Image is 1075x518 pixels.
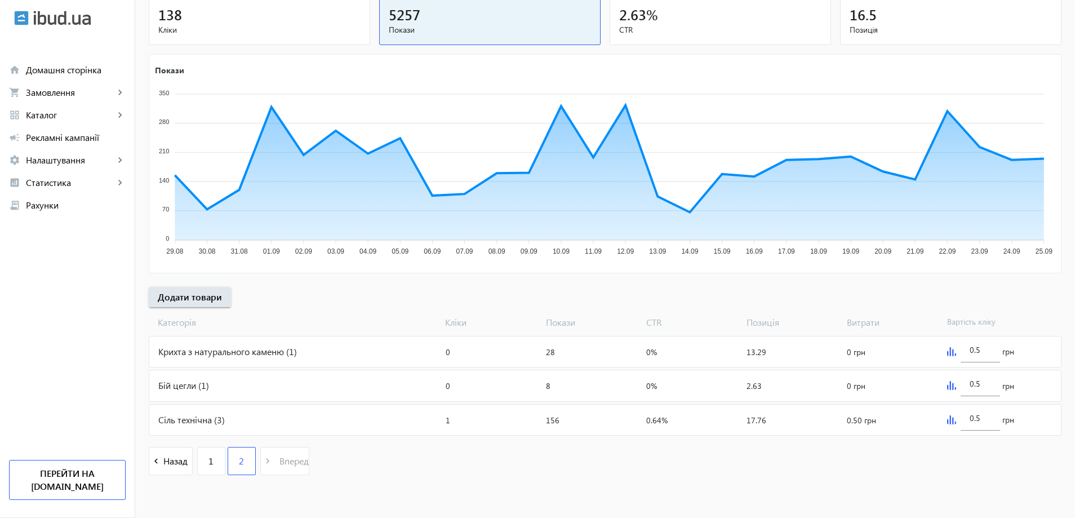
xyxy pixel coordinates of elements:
[158,24,361,36] span: Кліки
[149,447,193,475] button: Назад
[842,316,943,329] span: Витрати
[149,405,441,435] div: Сіль технічна (3)
[26,109,114,121] span: Каталог
[295,247,312,255] tspan: 02.09
[541,316,642,329] span: Покази
[971,247,988,255] tspan: 23.09
[747,380,762,391] span: 2.63
[9,64,20,76] mat-icon: home
[585,247,602,255] tspan: 11.09
[947,347,956,356] img: graph.svg
[162,206,169,212] tspan: 70
[546,415,559,426] span: 156
[1002,414,1014,426] span: грн
[747,415,766,426] span: 17.76
[649,247,666,255] tspan: 13.09
[546,347,555,357] span: 28
[159,176,169,183] tspan: 140
[746,247,763,255] tspan: 16.09
[456,247,473,255] tspan: 07.09
[446,380,450,391] span: 0
[521,247,537,255] tspan: 09.09
[149,337,441,367] div: Крихта з натурального каменю (1)
[208,455,214,467] span: 1
[619,24,821,36] span: CTR
[389,24,591,36] span: Покази
[810,247,827,255] tspan: 18.09
[553,247,570,255] tspan: 10.09
[26,64,126,76] span: Домашня сторінка
[847,415,876,426] span: 0.50 грн
[166,235,169,242] tspan: 0
[1002,346,1014,357] span: грн
[158,5,182,24] span: 138
[231,247,248,255] tspan: 31.08
[149,454,163,468] mat-icon: navigate_before
[619,5,646,24] span: 2.63
[1002,380,1014,392] span: грн
[198,247,215,255] tspan: 30.08
[742,316,842,329] span: Позиція
[1036,247,1052,255] tspan: 25.09
[424,247,441,255] tspan: 06.09
[778,247,795,255] tspan: 17.09
[159,118,169,125] tspan: 280
[26,132,126,143] span: Рекламні кампанії
[441,316,541,329] span: Кліки
[9,200,20,211] mat-icon: receipt_long
[389,5,420,24] span: 5257
[681,247,698,255] tspan: 14.09
[446,347,450,357] span: 0
[114,154,126,166] mat-icon: keyboard_arrow_right
[874,247,891,255] tspan: 20.09
[26,87,114,98] span: Замовлення
[947,381,956,390] img: graph.svg
[149,287,231,307] button: Додати товари
[9,87,20,98] mat-icon: shopping_cart
[850,5,877,24] span: 16.5
[263,247,280,255] tspan: 01.09
[714,247,731,255] tspan: 15.09
[646,380,657,391] span: 0%
[26,177,114,188] span: Статистика
[1003,247,1020,255] tspan: 24.09
[158,291,222,303] span: Додати товари
[14,11,29,25] img: ibud.svg
[159,89,169,96] tspan: 350
[617,247,634,255] tspan: 12.09
[114,109,126,121] mat-icon: keyboard_arrow_right
[149,370,441,401] div: Бій цегли (1)
[943,316,1043,329] span: Вартість кліку
[546,380,550,391] span: 8
[488,247,505,255] tspan: 08.09
[747,347,766,357] span: 13.29
[9,460,126,500] a: Перейти на [DOMAIN_NAME]
[114,177,126,188] mat-icon: keyboard_arrow_right
[850,24,1052,36] span: Позиція
[646,415,668,426] span: 0.64%
[149,316,441,329] span: Категорія
[359,247,376,255] tspan: 04.09
[114,87,126,98] mat-icon: keyboard_arrow_right
[939,247,956,255] tspan: 22.09
[26,200,126,211] span: Рахунки
[239,455,244,467] span: 2
[9,154,20,166] mat-icon: settings
[847,347,865,357] span: 0 грн
[163,455,192,467] span: Назад
[947,415,956,424] img: graph.svg
[9,132,20,143] mat-icon: campaign
[26,154,114,166] span: Налаштування
[9,177,20,188] mat-icon: analytics
[159,148,169,154] tspan: 210
[34,11,91,25] img: ibud_text.svg
[842,247,859,255] tspan: 19.09
[646,5,658,24] span: %
[847,380,865,391] span: 0 грн
[327,247,344,255] tspan: 03.09
[9,109,20,121] mat-icon: grid_view
[646,347,657,357] span: 0%
[392,247,408,255] tspan: 05.09
[446,415,450,426] span: 1
[166,247,183,255] tspan: 29.08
